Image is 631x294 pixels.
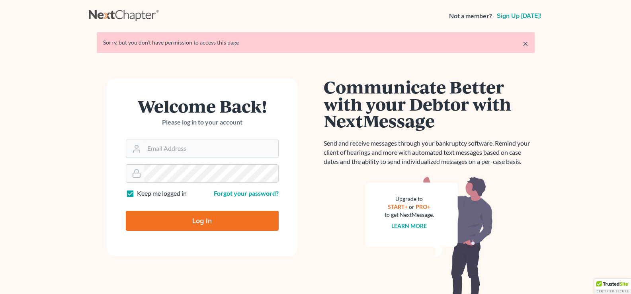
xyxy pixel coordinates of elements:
div: TrustedSite Certified [594,279,631,294]
strong: Not a member? [449,12,492,21]
h1: Welcome Back! [126,97,279,115]
a: Forgot your password? [214,189,279,197]
input: Log In [126,211,279,231]
p: Send and receive messages through your bankruptcy software. Remind your client of hearings and mo... [324,139,535,166]
input: Email Address [144,140,278,158]
span: or [409,203,414,210]
a: Learn more [391,222,427,229]
a: Sign up [DATE]! [495,13,543,19]
div: Sorry, but you don't have permission to access this page [103,39,528,47]
h1: Communicate Better with your Debtor with NextMessage [324,78,535,129]
div: to get NextMessage. [385,211,434,219]
div: Upgrade to [385,195,434,203]
a: PRO+ [416,203,430,210]
label: Keep me logged in [137,189,187,198]
p: Please log in to your account [126,118,279,127]
a: START+ [388,203,408,210]
a: × [523,39,528,48]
